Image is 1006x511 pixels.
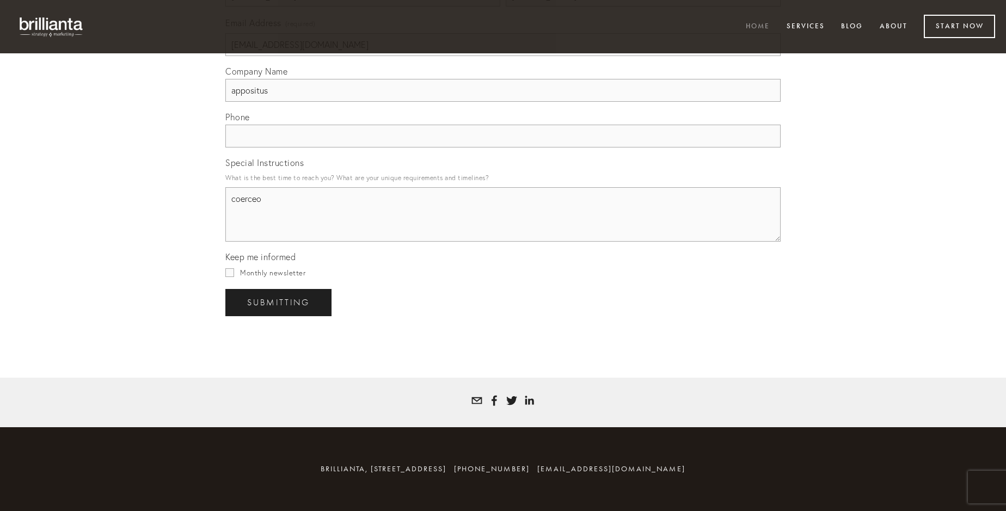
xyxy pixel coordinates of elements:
[225,157,304,168] span: Special Instructions
[240,268,305,277] span: Monthly newsletter
[225,268,234,277] input: Monthly newsletter
[11,11,93,42] img: brillianta - research, strategy, marketing
[780,18,832,36] a: Services
[247,298,310,307] span: Submitting
[225,112,250,122] span: Phone
[225,66,287,77] span: Company Name
[537,464,685,473] a: [EMAIL_ADDRESS][DOMAIN_NAME]
[506,395,517,406] a: Tatyana White
[739,18,777,36] a: Home
[471,395,482,406] a: tatyana@brillianta.com
[834,18,870,36] a: Blog
[225,251,296,262] span: Keep me informed
[489,395,500,406] a: Tatyana Bolotnikov White
[873,18,915,36] a: About
[454,464,530,473] span: [PHONE_NUMBER]
[924,15,995,38] a: Start Now
[524,395,535,406] a: Tatyana White
[225,187,781,242] textarea: coerceo
[225,289,332,316] button: SubmittingSubmitting
[321,464,446,473] span: brillianta, [STREET_ADDRESS]
[225,170,781,185] p: What is the best time to reach you? What are your unique requirements and timelines?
